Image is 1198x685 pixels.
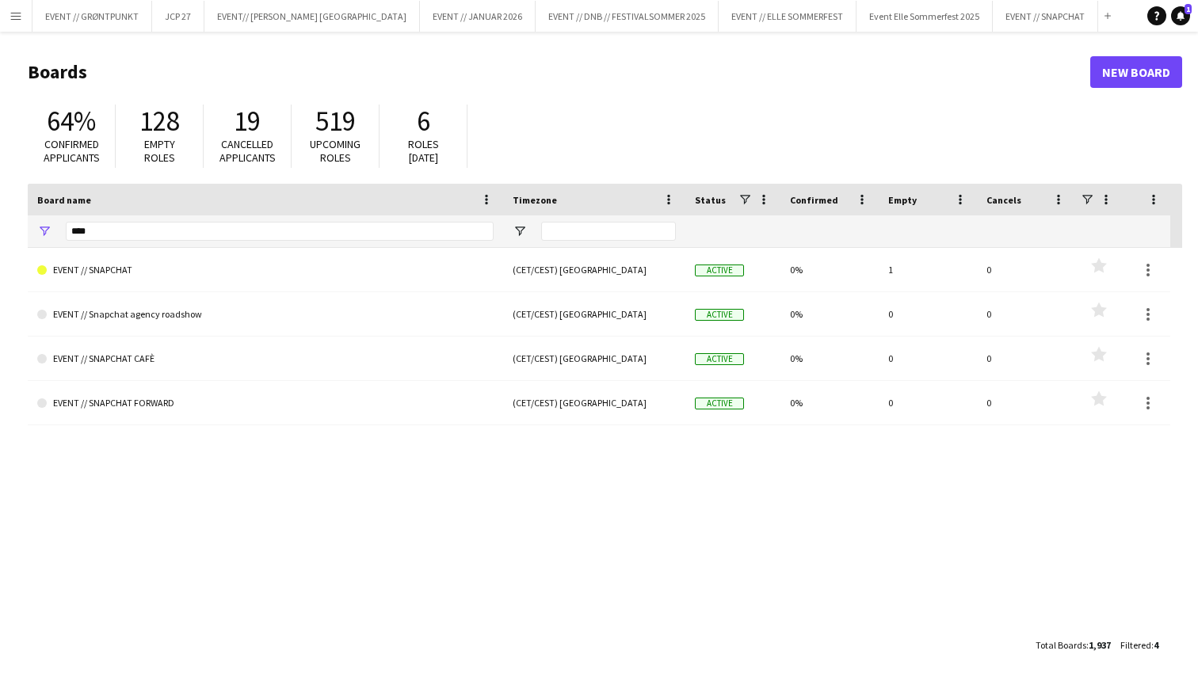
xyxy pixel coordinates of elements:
span: Active [695,353,744,365]
input: Timezone Filter Input [541,222,676,241]
a: EVENT // SNAPCHAT CAFÈ [37,337,494,381]
span: Timezone [513,194,557,206]
span: Upcoming roles [310,137,361,165]
div: 0 [977,381,1075,424]
span: 4 [1154,639,1158,651]
div: 0% [780,337,879,380]
div: 0% [780,381,879,424]
span: Cancelled applicants [219,137,276,165]
span: Confirmed [790,194,838,206]
h1: Boards [28,60,1090,84]
div: 0 [977,248,1075,291]
span: Status [695,194,726,206]
div: (CET/CEST) [GEOGRAPHIC_DATA] [503,381,685,424]
button: Open Filter Menu [37,224,52,238]
a: New Board [1090,56,1182,88]
a: 1 [1171,6,1190,25]
span: 1 [1185,4,1192,14]
button: Open Filter Menu [513,224,527,238]
div: : [1036,630,1111,660]
button: EVENT // ELLE SOMMERFEST [719,1,857,32]
span: Active [695,264,744,276]
span: Filtered [1120,639,1151,651]
span: 19 [234,104,261,139]
button: Event Elle Sommerfest 2025 [857,1,993,32]
div: 0 [977,292,1075,336]
button: JCP 27 [152,1,204,32]
a: EVENT // SNAPCHAT FORWARD [37,381,494,425]
div: : [1120,630,1158,660]
span: Cancels [986,194,1021,206]
span: Roles [DATE] [408,137,439,165]
span: 519 [315,104,356,139]
div: 0% [780,248,879,291]
div: 0 [879,381,977,424]
button: EVENT // JANUAR 2026 [420,1,536,32]
div: (CET/CEST) [GEOGRAPHIC_DATA] [503,248,685,291]
button: EVENT// [PERSON_NAME] [GEOGRAPHIC_DATA] [204,1,420,32]
span: Empty [888,194,917,206]
div: 0% [780,292,879,336]
span: Active [695,309,744,321]
span: 128 [139,104,180,139]
span: Active [695,398,744,409]
a: EVENT // SNAPCHAT [37,248,494,292]
span: Confirmed applicants [44,137,100,165]
div: 0 [977,337,1075,380]
button: EVENT // SNAPCHAT [993,1,1098,32]
input: Board name Filter Input [66,222,494,241]
div: 0 [879,337,977,380]
a: EVENT // Snapchat agency roadshow [37,292,494,337]
span: 1,937 [1089,639,1111,651]
div: 0 [879,292,977,336]
div: 1 [879,248,977,291]
span: Empty roles [144,137,175,165]
span: Board name [37,194,91,206]
div: (CET/CEST) [GEOGRAPHIC_DATA] [503,292,685,336]
button: EVENT // DNB // FESTIVALSOMMER 2025 [536,1,719,32]
div: (CET/CEST) [GEOGRAPHIC_DATA] [503,337,685,380]
span: 6 [417,104,430,139]
span: Total Boards [1036,639,1086,651]
span: 64% [47,104,96,139]
button: EVENT // GRØNTPUNKT [32,1,152,32]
